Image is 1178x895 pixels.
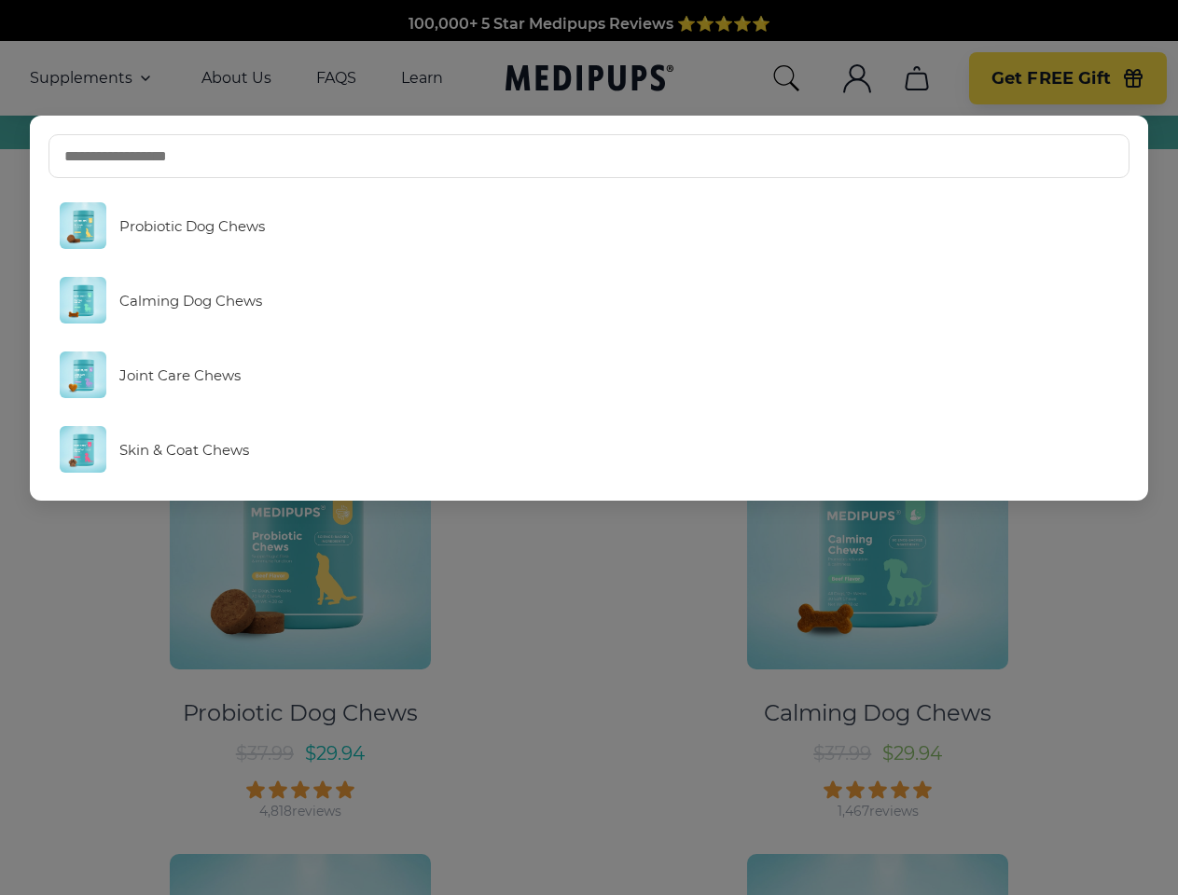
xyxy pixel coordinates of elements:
img: Probiotic Dog Chews [60,202,106,249]
span: Calming Dog Chews [119,292,262,310]
span: Skin & Coat Chews [119,441,249,459]
a: Joint Care Chews [49,342,1130,407]
img: Skin & Coat Chews [60,426,106,473]
span: Probiotic Dog Chews [119,217,265,235]
a: Calming Dog Chews [49,268,1130,333]
img: Joint Care Chews [60,351,106,398]
a: Probiotic Dog Chews [49,193,1130,258]
img: Calming Dog Chews [60,277,106,324]
span: Joint Care Chews [119,366,241,384]
a: Skin & Coat Chews [49,417,1130,482]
